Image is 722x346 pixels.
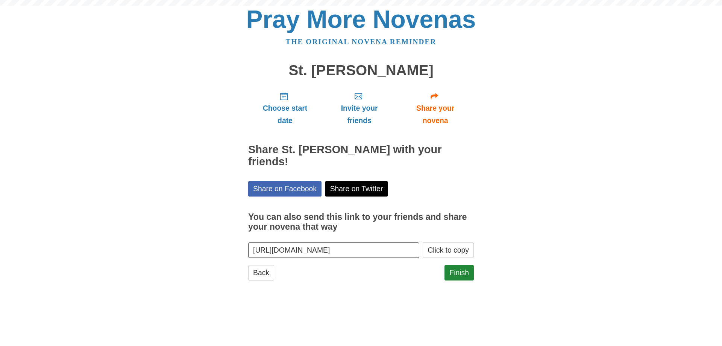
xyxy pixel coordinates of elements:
a: Share your novena [397,86,474,131]
h3: You can also send this link to your friends and share your novena that way [248,212,474,232]
a: Pray More Novenas [246,5,476,33]
a: The original novena reminder [286,38,437,46]
a: Finish [444,265,474,280]
span: Choose start date [256,102,314,127]
span: Invite your friends [329,102,389,127]
button: Click to copy [423,242,474,258]
h2: Share St. [PERSON_NAME] with your friends! [248,144,474,168]
a: Invite your friends [322,86,397,131]
span: Share your novena [404,102,466,127]
h1: St. [PERSON_NAME] [248,62,474,79]
a: Back [248,265,274,280]
a: Share on Facebook [248,181,322,197]
a: Choose start date [248,86,322,131]
a: Share on Twitter [325,181,388,197]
